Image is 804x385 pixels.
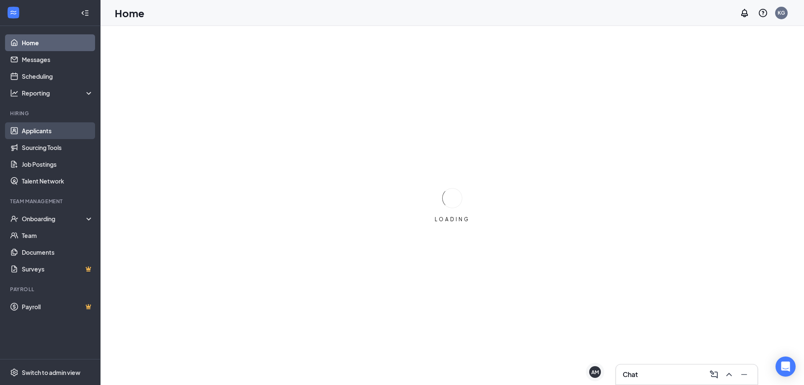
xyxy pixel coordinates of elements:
[739,369,749,380] svg: Minimize
[22,261,93,277] a: SurveysCrown
[10,368,18,377] svg: Settings
[724,369,734,380] svg: ChevronUp
[10,286,92,293] div: Payroll
[22,214,86,223] div: Onboarding
[22,298,93,315] a: PayrollCrown
[22,244,93,261] a: Documents
[776,357,796,377] div: Open Intercom Messenger
[10,89,18,97] svg: Analysis
[740,8,750,18] svg: Notifications
[22,156,93,173] a: Job Postings
[22,173,93,189] a: Talent Network
[22,89,94,97] div: Reporting
[81,9,89,17] svg: Collapse
[709,369,719,380] svg: ComposeMessage
[10,214,18,223] svg: UserCheck
[10,198,92,205] div: Team Management
[9,8,18,17] svg: WorkstreamLogo
[22,122,93,139] a: Applicants
[431,216,473,223] div: LOADING
[591,369,599,376] div: AM
[115,6,144,20] h1: Home
[10,110,92,117] div: Hiring
[737,368,751,381] button: Minimize
[22,139,93,156] a: Sourcing Tools
[22,227,93,244] a: Team
[22,51,93,68] a: Messages
[722,368,736,381] button: ChevronUp
[623,370,638,379] h3: Chat
[778,9,785,16] div: KG
[758,8,768,18] svg: QuestionInfo
[22,34,93,51] a: Home
[707,368,721,381] button: ComposeMessage
[22,368,80,377] div: Switch to admin view
[22,68,93,85] a: Scheduling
